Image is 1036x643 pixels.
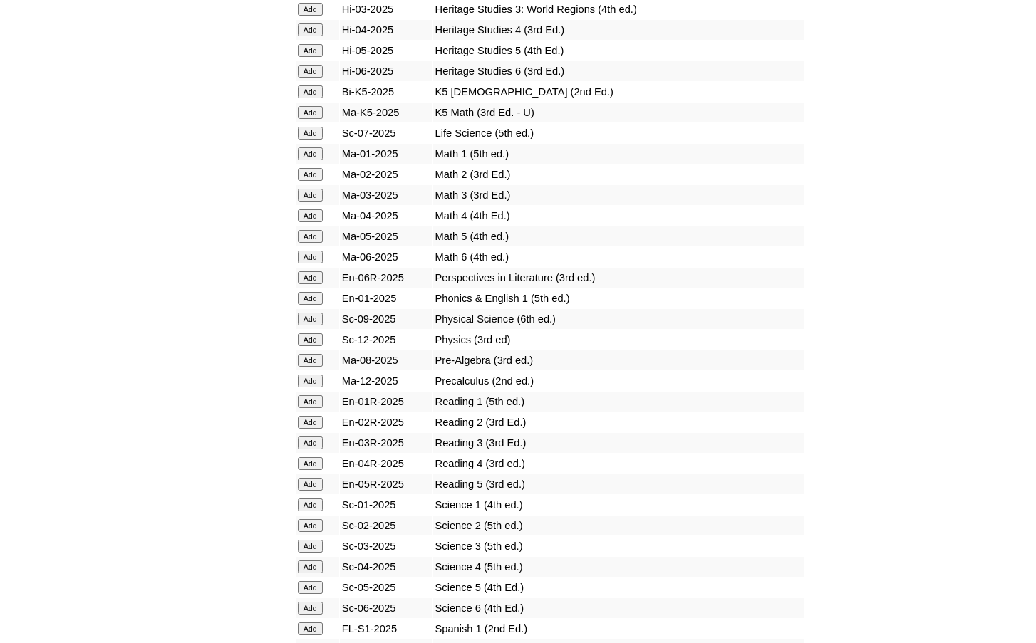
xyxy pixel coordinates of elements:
input: Add [298,354,323,367]
td: Precalculus (2nd ed.) [433,371,804,391]
td: En-02R-2025 [340,412,432,432]
input: Add [298,147,323,160]
input: Add [298,581,323,594]
input: Add [298,313,323,325]
td: Science 4 (5th ed.) [433,557,804,577]
input: Add [298,168,323,181]
td: K5 [DEMOGRAPHIC_DATA] (2nd Ed.) [433,82,804,102]
td: Sc-09-2025 [340,309,432,329]
td: Science 3 (5th ed.) [433,536,804,556]
td: Math 3 (3rd Ed.) [433,185,804,205]
td: Science 6 (4th Ed.) [433,598,804,618]
td: Reading 1 (5th ed.) [433,392,804,412]
td: Heritage Studies 4 (3rd Ed.) [433,20,804,40]
td: Physical Science (6th ed.) [433,309,804,329]
input: Add [298,622,323,635]
input: Add [298,251,323,263]
td: Math 5 (4th ed.) [433,226,804,246]
td: K5 Math (3rd Ed. - U) [433,103,804,122]
td: Reading 4 (3rd ed.) [433,454,804,474]
td: Heritage Studies 5 (4th Ed.) [433,41,804,61]
td: Science 1 (4th ed.) [433,495,804,515]
td: Sc-04-2025 [340,557,432,577]
td: Ma-03-2025 [340,185,432,205]
input: Add [298,333,323,346]
td: Physics (3rd ed) [433,330,804,350]
input: Add [298,436,323,449]
td: Math 6 (4th ed.) [433,247,804,267]
td: Ma-05-2025 [340,226,432,246]
input: Add [298,457,323,470]
td: Math 4 (4th Ed.) [433,206,804,226]
input: Add [298,540,323,553]
td: En-01R-2025 [340,392,432,412]
input: Add [298,498,323,511]
input: Add [298,65,323,78]
td: En-03R-2025 [340,433,432,453]
input: Add [298,560,323,573]
td: Ma-06-2025 [340,247,432,267]
td: Phonics & English 1 (5th ed.) [433,288,804,308]
td: Math 1 (5th ed.) [433,144,804,164]
td: FL-S1-2025 [340,619,432,639]
td: Perspectives in Literature (3rd ed.) [433,268,804,288]
input: Add [298,271,323,284]
td: Math 2 (3rd Ed.) [433,164,804,184]
td: Pre-Algebra (3rd ed.) [433,350,804,370]
td: Sc-01-2025 [340,495,432,515]
input: Add [298,519,323,532]
td: Reading 3 (3rd Ed.) [433,433,804,453]
td: Hi-04-2025 [340,20,432,40]
td: En-04R-2025 [340,454,432,474]
td: Ma-02-2025 [340,164,432,184]
td: Sc-02-2025 [340,516,432,535]
td: En-06R-2025 [340,268,432,288]
input: Add [298,416,323,429]
input: Add [298,230,323,243]
td: Sc-12-2025 [340,330,432,350]
td: En-01-2025 [340,288,432,308]
td: Heritage Studies 6 (3rd Ed.) [433,61,804,81]
td: Hi-05-2025 [340,41,432,61]
input: Add [298,209,323,222]
input: Add [298,395,323,408]
td: Bi-K5-2025 [340,82,432,102]
input: Add [298,375,323,387]
td: Reading 5 (3rd ed.) [433,474,804,494]
td: Sc-06-2025 [340,598,432,618]
td: Sc-07-2025 [340,123,432,143]
td: Reading 2 (3rd Ed.) [433,412,804,432]
td: Ma-08-2025 [340,350,432,370]
td: Spanish 1 (2nd Ed.) [433,619,804,639]
td: Science 2 (5th ed.) [433,516,804,535]
input: Add [298,85,323,98]
input: Add [298,23,323,36]
input: Add [298,106,323,119]
td: Sc-03-2025 [340,536,432,556]
td: Life Science (5th ed.) [433,123,804,143]
td: Sc-05-2025 [340,577,432,597]
td: Ma-01-2025 [340,144,432,164]
input: Add [298,3,323,16]
input: Add [298,602,323,615]
input: Add [298,189,323,202]
td: Hi-06-2025 [340,61,432,81]
input: Add [298,44,323,57]
td: Science 5 (4th Ed.) [433,577,804,597]
input: Add [298,478,323,491]
td: En-05R-2025 [340,474,432,494]
input: Add [298,127,323,140]
td: Ma-K5-2025 [340,103,432,122]
td: Ma-12-2025 [340,371,432,391]
td: Ma-04-2025 [340,206,432,226]
input: Add [298,292,323,305]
